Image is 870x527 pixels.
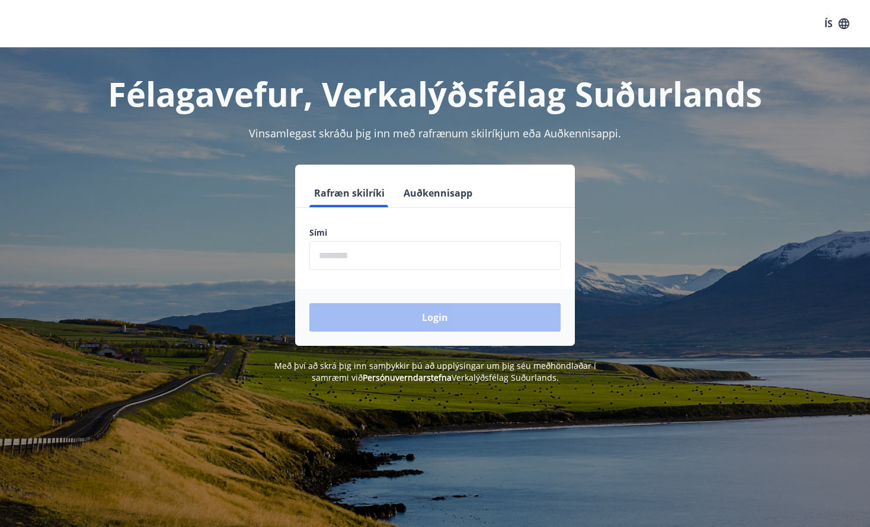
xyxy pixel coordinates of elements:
span: Með því að skrá þig inn samþykkir þú að upplýsingar um þig séu meðhöndlaðar í samræmi við Verkalý... [274,360,596,383]
label: Sími [309,227,561,239]
span: Vinsamlegast skráðu þig inn með rafrænum skilríkjum eða Auðkennisappi. [249,126,621,140]
button: Auðkennisapp [399,179,477,207]
a: Persónuverndarstefna [363,372,452,383]
h1: Félagavefur, Verkalýðsfélag Suðurlands [23,71,847,116]
button: Rafræn skilríki [309,179,389,207]
button: ÍS [818,13,856,34]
